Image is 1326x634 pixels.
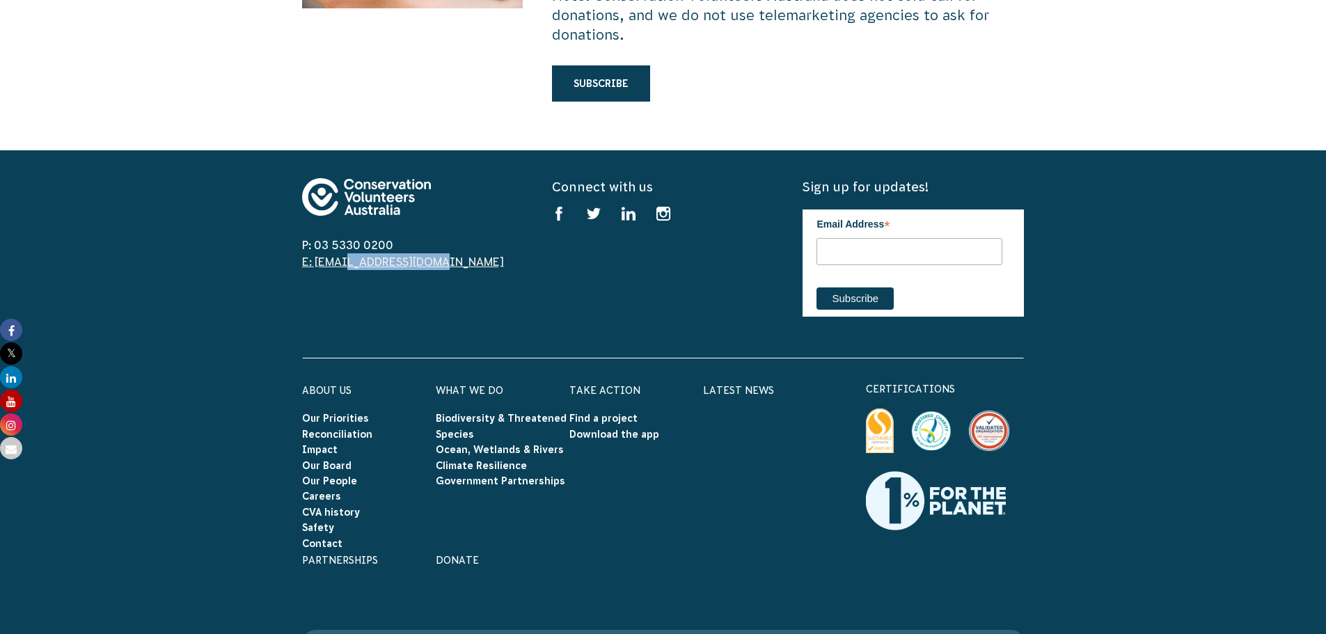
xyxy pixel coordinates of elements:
a: Impact [302,444,338,455]
a: P: 03 5330 0200 [302,239,393,251]
a: Donate [436,555,479,566]
a: Safety [302,522,334,533]
label: Email Address [816,209,1002,236]
a: Contact [302,538,342,549]
a: What We Do [436,385,503,396]
a: Find a project [569,413,638,424]
p: certifications [866,381,1025,397]
a: Take Action [569,385,640,396]
a: Subscribe [552,65,650,102]
a: Download the app [569,429,659,440]
a: About Us [302,385,352,396]
a: Climate Resilience [436,460,527,471]
a: Reconciliation [302,429,372,440]
a: Biodiversity & Threatened Species [436,413,567,439]
a: Our People [302,475,357,486]
a: Ocean, Wetlands & Rivers [436,444,564,455]
img: logo-footer.svg [302,178,431,216]
a: Partnerships [302,555,378,566]
a: CVA history [302,507,360,518]
a: Government Partnerships [436,475,565,486]
input: Subscribe [816,287,894,310]
a: Our Priorities [302,413,369,424]
h5: Sign up for updates! [803,178,1024,196]
a: Latest News [703,385,774,396]
a: Our Board [302,460,352,471]
a: Careers [302,491,341,502]
a: E: [EMAIL_ADDRESS][DOMAIN_NAME] [302,255,504,268]
h5: Connect with us [552,178,773,196]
